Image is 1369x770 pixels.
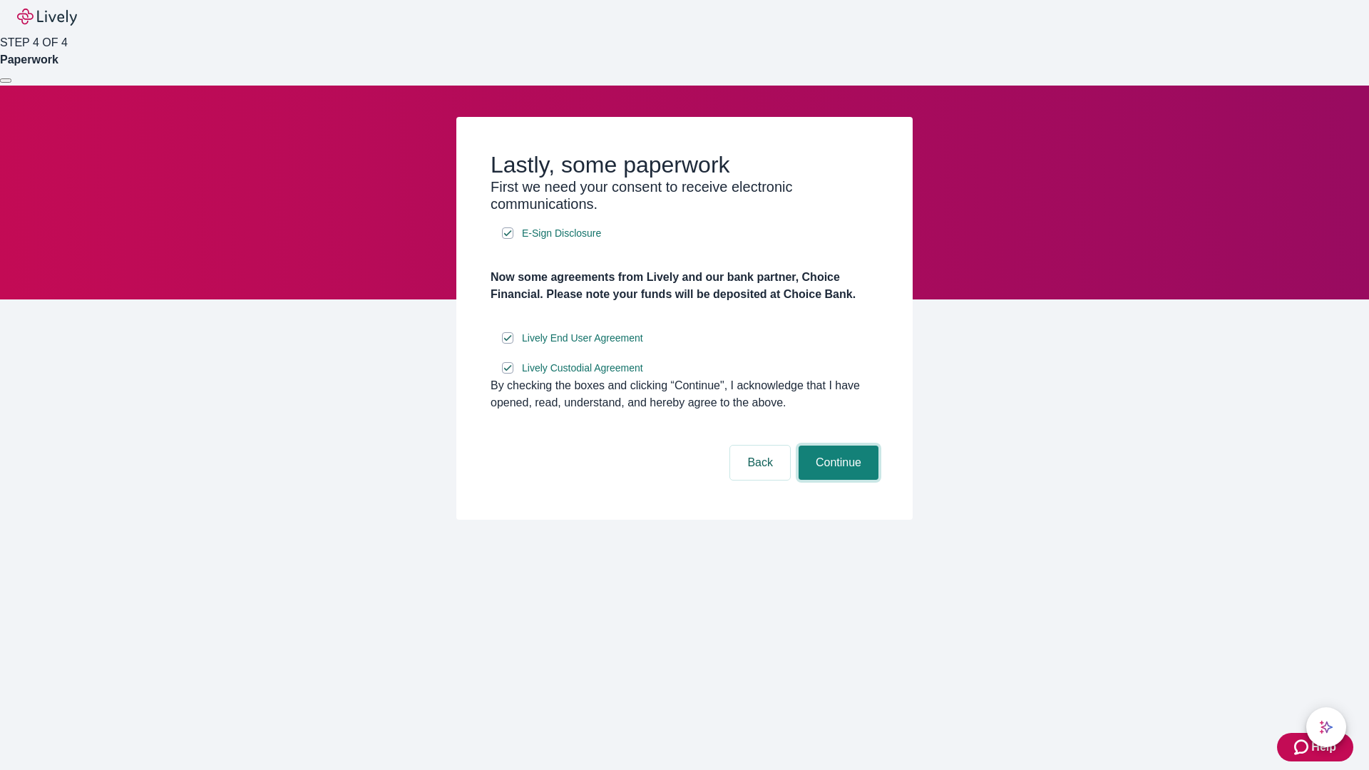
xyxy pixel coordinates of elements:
[491,178,878,212] h3: First we need your consent to receive electronic communications.
[17,9,77,26] img: Lively
[491,151,878,178] h2: Lastly, some paperwork
[1294,739,1311,756] svg: Zendesk support icon
[491,377,878,411] div: By checking the boxes and clicking “Continue", I acknowledge that I have opened, read, understand...
[519,225,604,242] a: e-sign disclosure document
[1306,707,1346,747] button: chat
[522,331,643,346] span: Lively End User Agreement
[1319,720,1333,734] svg: Lively AI Assistant
[1277,733,1353,761] button: Zendesk support iconHelp
[491,269,878,303] h4: Now some agreements from Lively and our bank partner, Choice Financial. Please note your funds wi...
[519,329,646,347] a: e-sign disclosure document
[519,359,646,377] a: e-sign disclosure document
[730,446,790,480] button: Back
[522,226,601,241] span: E-Sign Disclosure
[522,361,643,376] span: Lively Custodial Agreement
[799,446,878,480] button: Continue
[1311,739,1336,756] span: Help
